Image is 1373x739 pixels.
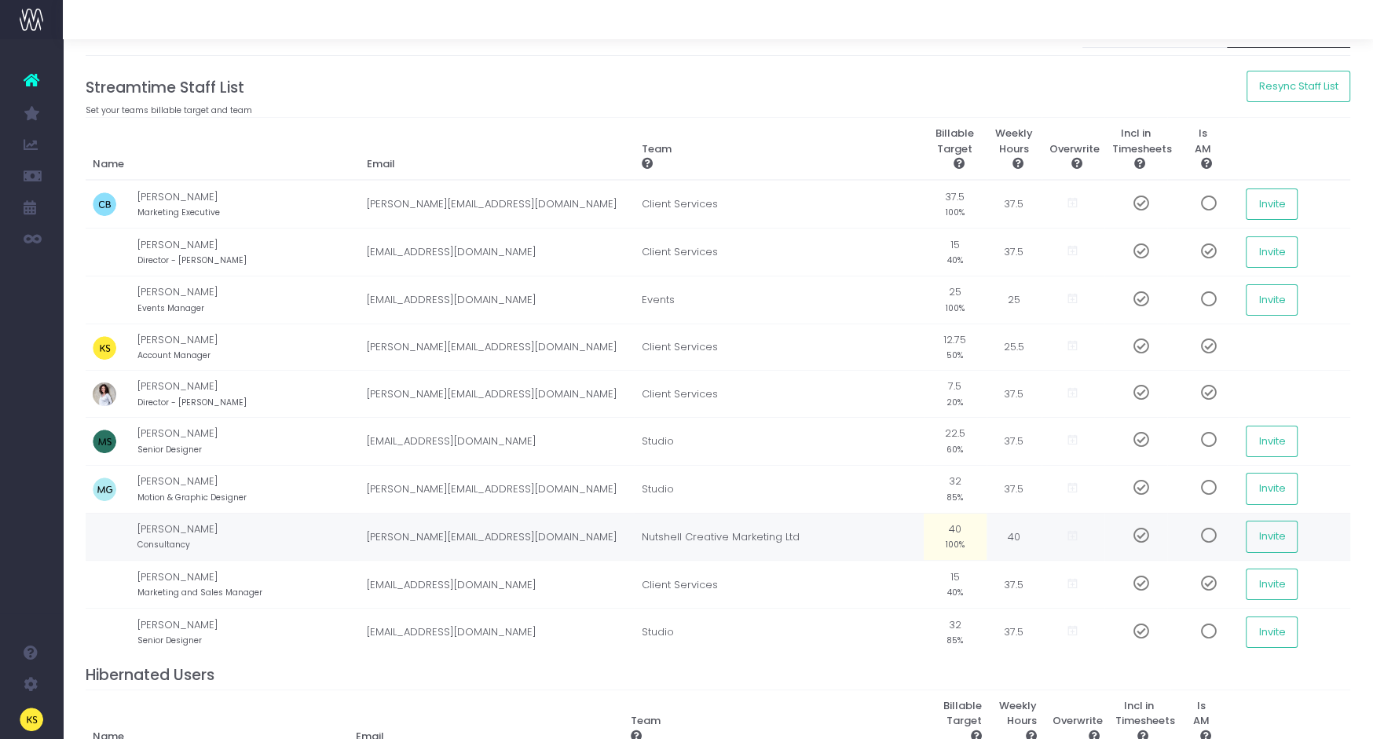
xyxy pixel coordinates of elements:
td: 37.5 [987,371,1042,418]
th: Email [359,118,634,181]
td: 25.5 [987,324,1042,371]
small: Senior Designer [137,632,202,646]
small: Motion & Graphic Designer [137,489,247,503]
td: 15 [924,561,987,609]
small: Events Manager [137,300,204,314]
h4: Hibernated Users [86,666,1351,684]
td: 40 [924,513,987,561]
small: Senior Designer [137,441,202,455]
td: Studio [634,417,924,465]
th: Billable Target [924,118,987,181]
small: Director - [PERSON_NAME] [137,252,247,266]
img: profile_images [93,573,116,596]
td: [PERSON_NAME] [137,276,359,324]
small: 20% [946,394,963,408]
td: [PERSON_NAME] [137,324,359,371]
td: [PERSON_NAME][EMAIL_ADDRESS][DOMAIN_NAME] [359,324,634,371]
td: 37.5 [987,609,1042,656]
td: [EMAIL_ADDRESS][DOMAIN_NAME] [359,561,634,609]
td: Client Services [634,324,924,371]
button: Invite [1246,521,1298,552]
td: [PERSON_NAME] [137,561,359,609]
td: Client Services [634,371,924,418]
button: Resync Staff List [1247,71,1351,102]
button: Invite [1246,616,1298,648]
small: 40% [947,584,963,598]
td: [PERSON_NAME][EMAIL_ADDRESS][DOMAIN_NAME] [359,180,634,228]
td: 37.5 [924,180,987,228]
small: 100% [946,204,965,218]
small: 85% [946,632,963,646]
td: Client Services [634,229,924,276]
td: 12.75 [924,324,987,371]
small: 60% [946,441,963,455]
img: profile_images [93,525,116,549]
small: 40% [947,252,963,266]
img: profile_images [93,477,116,501]
small: Marketing and Sales Manager [137,584,262,598]
td: [PERSON_NAME] [137,513,359,561]
h4: Streamtime Staff List [86,79,1351,97]
button: Invite [1246,188,1298,220]
small: Account Manager [137,347,211,361]
th: Team [634,118,924,181]
td: [EMAIL_ADDRESS][DOMAIN_NAME] [359,276,634,324]
button: Invite [1246,284,1298,316]
small: 100% [946,536,965,551]
td: 37.5 [987,465,1042,513]
img: profile_images [93,240,116,264]
td: [PERSON_NAME] [137,180,359,228]
button: Invite [1246,569,1298,600]
td: [PERSON_NAME] [137,465,359,513]
th: Overwrite [1042,118,1104,181]
td: 37.5 [987,180,1042,228]
td: 32 [924,465,987,513]
td: 7.5 [924,371,987,418]
img: profile_images [93,382,116,406]
img: profile_images [93,336,116,360]
small: 85% [946,489,963,503]
th: Incl in Timesheets [1104,118,1167,181]
td: Events [634,276,924,324]
small: Director - [PERSON_NAME] [137,394,247,408]
td: [PERSON_NAME] [137,229,359,276]
button: Invite [1246,473,1298,504]
td: 25 [924,276,987,324]
button: Invite [1246,426,1298,457]
td: [EMAIL_ADDRESS][DOMAIN_NAME] [359,417,634,465]
img: profile_images [93,620,116,644]
small: 50% [946,347,963,361]
td: Nutshell Creative Marketing Ltd [634,513,924,561]
td: 37.5 [987,229,1042,276]
small: Set your teams billable target and team [86,102,252,116]
button: Invite [1246,236,1298,268]
img: profile_images [93,192,116,216]
td: 25 [987,276,1042,324]
td: 40 [987,513,1042,561]
td: Client Services [634,180,924,228]
td: [EMAIL_ADDRESS][DOMAIN_NAME] [359,229,634,276]
img: profile_images [93,288,116,312]
td: 22.5 [924,417,987,465]
small: Marketing Executive [137,204,220,218]
td: 37.5 [987,417,1042,465]
td: 15 [924,229,987,276]
td: Studio [634,609,924,656]
td: 32 [924,609,987,656]
td: [PERSON_NAME] [137,417,359,465]
small: 100% [946,300,965,314]
th: Weekly Hours [987,118,1042,181]
td: Studio [634,465,924,513]
td: [PERSON_NAME][EMAIL_ADDRESS][DOMAIN_NAME] [359,465,634,513]
td: [PERSON_NAME][EMAIL_ADDRESS][DOMAIN_NAME] [359,371,634,418]
td: [PERSON_NAME] [137,609,359,656]
img: images/default_profile_image.png [20,708,43,731]
td: [PERSON_NAME][EMAIL_ADDRESS][DOMAIN_NAME] [359,513,634,561]
td: 37.5 [987,561,1042,609]
td: Client Services [634,561,924,609]
img: profile_images [93,430,116,453]
td: [PERSON_NAME] [137,371,359,418]
td: [EMAIL_ADDRESS][DOMAIN_NAME] [359,609,634,656]
th: Name [86,118,359,181]
th: Is AM [1167,118,1239,181]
